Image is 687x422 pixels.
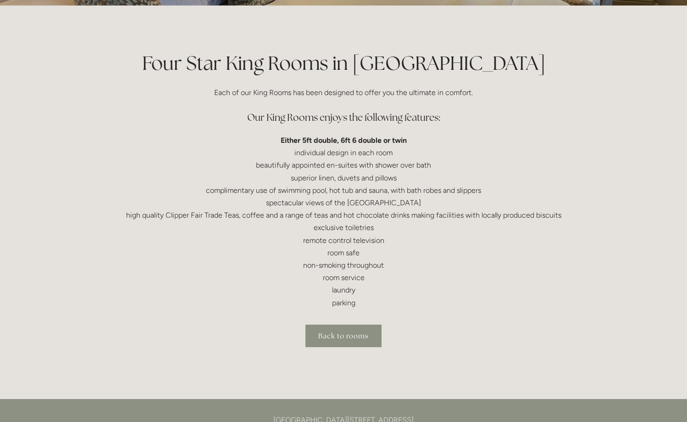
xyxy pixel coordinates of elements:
[124,86,563,99] p: Each of our King Rooms has been designed to offer you the ultimate in comfort.
[124,134,563,309] p: individual design in each room beautifully appointed en-suites with shower over bath superior lin...
[281,136,407,145] strong: Either 5ft double, 6ft 6 double or twin
[124,108,563,127] h3: Our King Rooms enjoys the following features:
[305,325,382,347] a: Back to rooms
[124,50,563,77] h1: Four Star King Rooms in [GEOGRAPHIC_DATA]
